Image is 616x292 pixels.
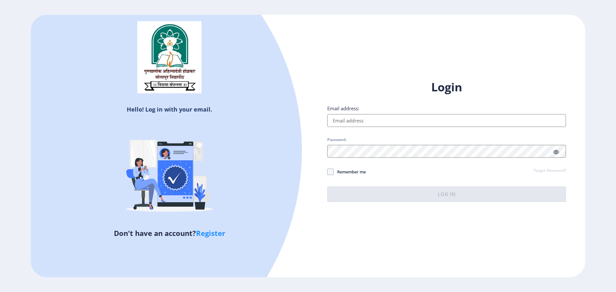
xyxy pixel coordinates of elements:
input: Email address [327,114,566,127]
img: Verified-rafiki.svg [113,116,226,228]
img: sulogo.png [137,21,201,94]
label: Password: [327,137,346,142]
span: Remember me [334,168,366,176]
h1: Login [327,79,566,95]
button: Log In [327,187,566,202]
label: Email address: [327,105,359,112]
h5: Don't have an account? [36,228,303,238]
a: Register [196,228,225,238]
a: Forgot Password? [534,168,566,174]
